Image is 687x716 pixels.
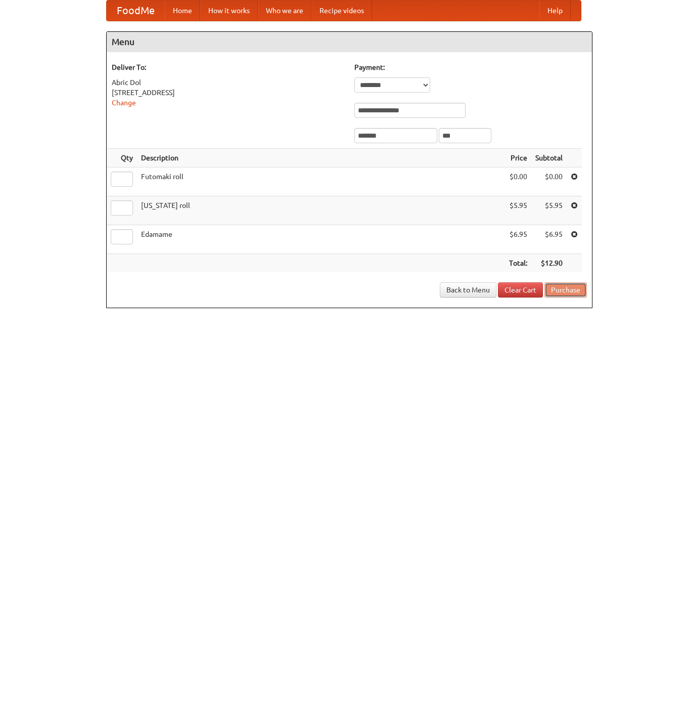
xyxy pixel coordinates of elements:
button: Purchase [544,282,587,298]
h4: Menu [107,32,592,52]
a: Recipe videos [311,1,372,21]
td: $5.95 [505,196,531,225]
a: Home [165,1,200,21]
a: Clear Cart [498,282,543,298]
th: $12.90 [531,254,567,273]
td: $0.00 [531,167,567,196]
a: Back to Menu [440,282,496,298]
h5: Deliver To: [112,62,344,72]
td: Edamame [137,225,505,254]
a: Who we are [258,1,311,21]
th: Total: [505,254,531,273]
a: Change [112,99,136,107]
a: How it works [200,1,258,21]
th: Subtotal [531,149,567,167]
h5: Payment: [354,62,587,72]
td: [US_STATE] roll [137,196,505,225]
th: Price [505,149,531,167]
th: Description [137,149,505,167]
td: $6.95 [531,225,567,254]
td: Futomaki roll [137,167,505,196]
a: FoodMe [107,1,165,21]
td: $6.95 [505,225,531,254]
th: Qty [107,149,137,167]
div: [STREET_ADDRESS] [112,88,344,98]
a: Help [539,1,571,21]
div: Abric Dol [112,77,344,88]
td: $0.00 [505,167,531,196]
td: $5.95 [531,196,567,225]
